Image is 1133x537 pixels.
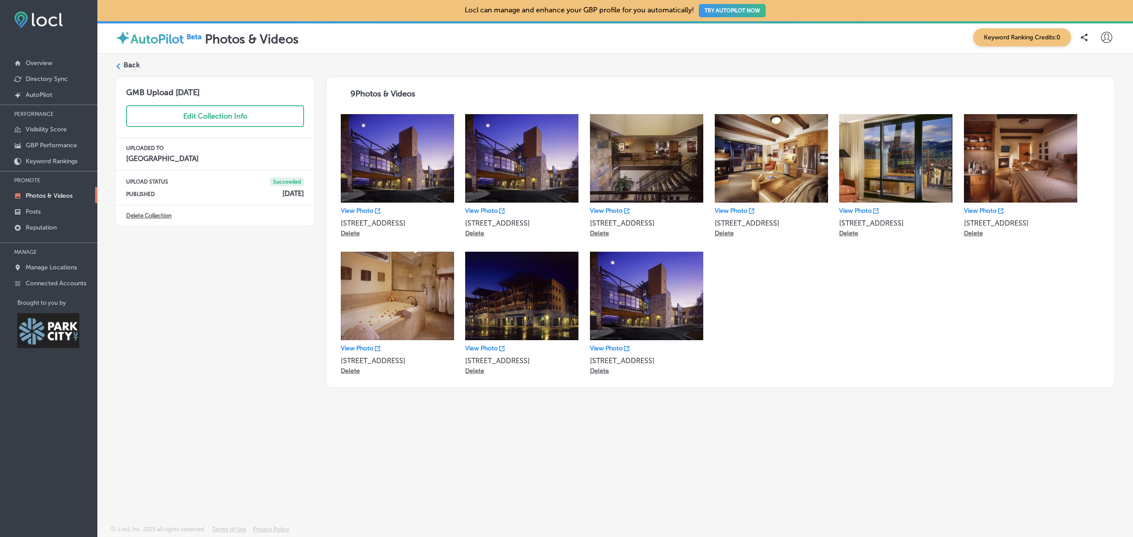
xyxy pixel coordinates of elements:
[465,345,505,352] a: View Photo
[465,230,484,237] p: Delete
[715,207,748,215] p: View Photo
[341,345,374,352] p: View Photo
[590,114,703,203] img: Collection thumbnail
[26,208,41,215] p: Posts
[118,526,205,533] p: Locl, Inc. 2025 all rights reserved.
[715,219,828,227] p: [STREET_ADDRESS]
[839,207,872,215] p: View Photo
[964,114,1077,203] img: Collection thumbnail
[205,32,299,46] label: Photos & Videos
[26,224,57,231] p: Reputation
[17,299,97,306] p: Brought to you by
[126,105,304,127] button: Edit Collection Info
[715,207,754,215] a: View Photo
[270,177,304,186] span: Succeeded
[126,145,304,151] p: UPLOADED TO
[590,230,609,237] p: Delete
[131,32,184,46] label: AutoPilot
[715,114,828,203] img: Collection thumbnail
[465,114,578,203] img: Collection thumbnail
[590,367,609,375] p: Delete
[341,367,360,375] p: Delete
[590,219,703,227] p: [STREET_ADDRESS]
[212,526,246,537] a: Terms of Use
[341,357,454,365] p: [STREET_ADDRESS]
[590,207,623,215] p: View Photo
[341,345,380,352] a: View Photo
[590,207,629,215] a: View Photo
[26,280,86,287] p: Connected Accounts
[465,207,505,215] a: View Photo
[465,252,578,340] img: Collection thumbnail
[253,526,289,537] a: Privacy Policy
[341,252,454,340] img: Collection thumbnail
[341,114,454,203] img: Collection thumbnail
[26,142,77,149] p: GBP Performance
[116,77,315,97] h3: GMB Upload [DATE]
[465,207,498,215] p: View Photo
[465,345,498,352] p: View Photo
[26,59,52,67] p: Overview
[341,230,360,237] p: Delete
[839,219,952,227] p: [STREET_ADDRESS]
[17,313,79,348] img: Park City
[115,30,131,46] img: autopilot-icon
[590,252,703,340] img: Collection thumbnail
[341,207,380,215] a: View Photo
[341,219,454,227] p: [STREET_ADDRESS]
[26,264,77,271] p: Manage Locations
[699,4,766,17] button: TRY AUTOPILOT NOW
[590,345,629,352] a: View Photo
[590,345,623,352] p: View Photo
[126,191,155,197] p: PUBLISHED
[26,126,67,133] p: Visibility Score
[839,114,952,203] img: Collection thumbnail
[351,89,415,99] span: 9 Photos & Videos
[26,75,68,83] p: Directory Sync
[715,230,734,237] p: Delete
[465,219,578,227] p: [STREET_ADDRESS]
[964,207,997,215] p: View Photo
[964,219,1077,227] p: [STREET_ADDRESS]
[590,357,703,365] p: [STREET_ADDRESS]
[26,192,73,199] p: Photos & Videos
[465,367,484,375] p: Delete
[123,60,140,70] label: Back
[964,207,1003,215] a: View Photo
[282,189,304,198] h4: [DATE]
[26,157,77,165] p: Keyword Rankings
[964,230,983,237] p: Delete
[465,357,578,365] p: [STREET_ADDRESS]
[126,154,304,163] h4: [GEOGRAPHIC_DATA]
[839,207,879,215] a: View Photo
[14,12,63,28] img: fda3e92497d09a02dc62c9cd864e3231.png
[26,91,52,99] p: AutoPilot
[973,28,1071,46] span: Keyword Ranking Credits: 0
[126,179,168,185] p: UPLOAD STATUS
[126,212,172,219] a: Delete Collection
[341,207,374,215] p: View Photo
[839,230,858,237] p: Delete
[184,32,205,41] img: Beta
